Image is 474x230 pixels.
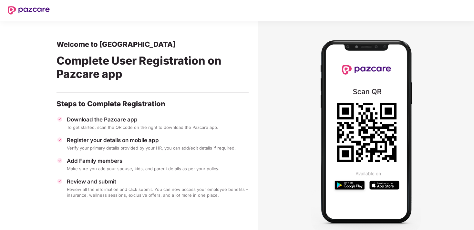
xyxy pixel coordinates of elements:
div: Add Family members [67,157,249,164]
div: Complete User Registration on Pazcare app [57,49,249,88]
img: svg+xml;base64,PHN2ZyBpZD0iVGljay0zMngzMiIgeG1sbnM9Imh0dHA6Ly93d3cudzMub3JnLzIwMDAvc3ZnIiB3aWR0aD... [57,116,63,122]
img: svg+xml;base64,PHN2ZyBpZD0iVGljay0zMngzMiIgeG1sbnM9Imh0dHA6Ly93d3cudzMub3JnLzIwMDAvc3ZnIiB3aWR0aD... [57,157,63,164]
img: New Pazcare Logo [8,6,50,15]
div: Review all the information and click submit. You can now access your employee benefits - insuranc... [67,186,249,198]
div: Register your details on mobile app [67,137,249,144]
div: Steps to Complete Registration [57,99,249,108]
div: Download the Pazcare app [67,116,249,123]
div: Welcome to [GEOGRAPHIC_DATA] [57,40,249,49]
div: To get started, scan the QR code on the right to download the Pazcare app. [67,124,249,130]
img: svg+xml;base64,PHN2ZyBpZD0iVGljay0zMngzMiIgeG1sbnM9Imh0dHA6Ly93d3cudzMub3JnLzIwMDAvc3ZnIiB3aWR0aD... [57,137,63,143]
div: Review and submit [67,178,249,185]
div: Make sure you add your spouse, kids, and parent details as per your policy. [67,166,249,172]
img: svg+xml;base64,PHN2ZyBpZD0iVGljay0zMngzMiIgeG1sbnM9Imh0dHA6Ly93d3cudzMub3JnLzIwMDAvc3ZnIiB3aWR0aD... [57,178,63,184]
div: Verify your primary details provided by your HR, you can add/edit details if required. [67,145,249,151]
